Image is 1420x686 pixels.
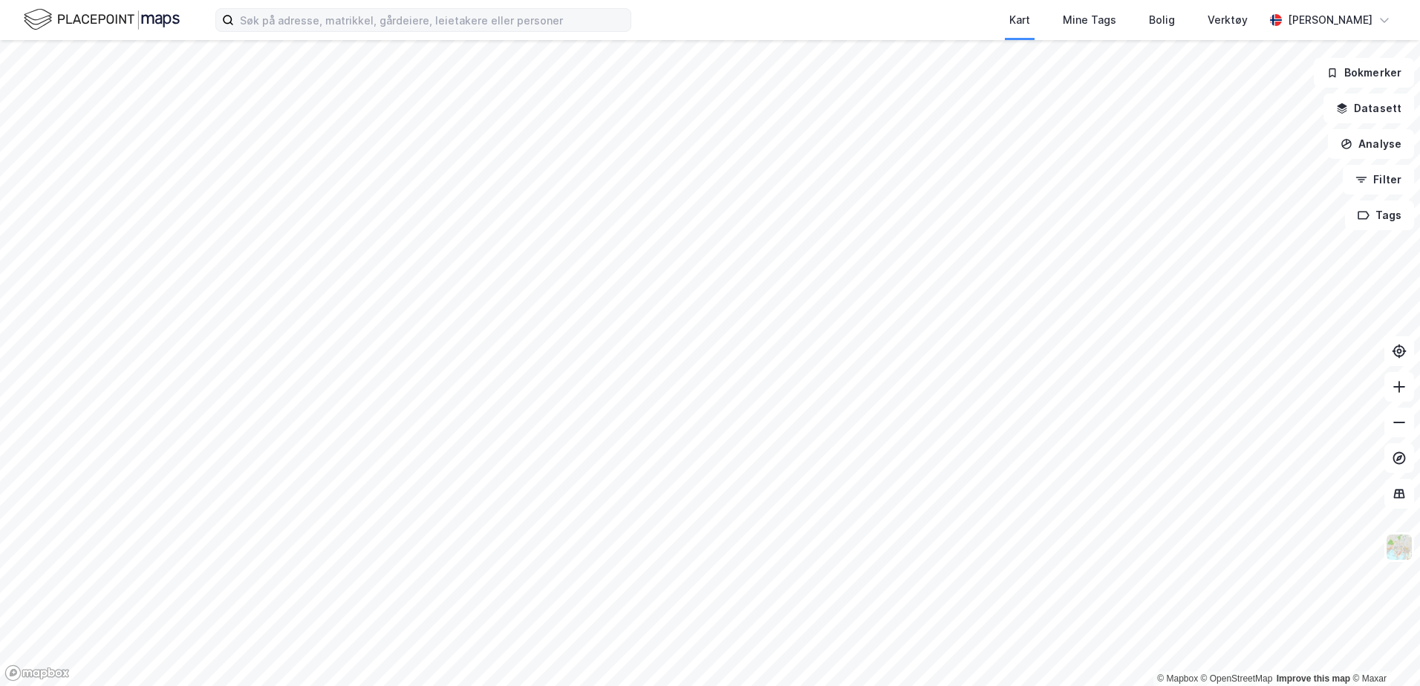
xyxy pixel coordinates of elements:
[1063,11,1116,29] div: Mine Tags
[1009,11,1030,29] div: Kart
[234,9,631,31] input: Søk på adresse, matrikkel, gårdeiere, leietakere eller personer
[1288,11,1372,29] div: [PERSON_NAME]
[1346,615,1420,686] iframe: Chat Widget
[1208,11,1248,29] div: Verktøy
[1149,11,1175,29] div: Bolig
[24,7,180,33] img: logo.f888ab2527a4732fd821a326f86c7f29.svg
